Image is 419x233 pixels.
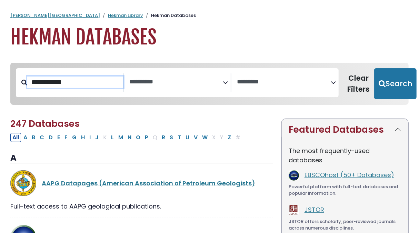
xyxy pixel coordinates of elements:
textarea: Search [237,79,331,86]
a: Hekman Library [108,12,143,19]
div: Alpha-list to filter by first letter of database name [10,133,243,141]
button: Filter Results W [200,133,210,142]
button: Filter Results T [176,133,183,142]
button: Submit for Search Results [374,68,417,99]
button: Filter Results I [87,133,93,142]
button: Filter Results L [109,133,116,142]
nav: Search filters [10,63,409,105]
button: Filter Results P [143,133,150,142]
button: Filter Results D [47,133,55,142]
h3: A [10,153,273,163]
button: Filter Results N [126,133,133,142]
textarea: Search [129,79,223,86]
button: Filter Results H [79,133,87,142]
div: Full-text access to AAPG geological publications. [10,202,273,211]
button: Filter Results J [93,133,101,142]
a: JSTOR [305,205,324,214]
li: Hekman Databases [143,12,196,19]
button: Filter Results V [192,133,200,142]
button: Clear Filters [343,68,374,99]
button: Featured Databases [282,119,408,141]
button: Filter Results F [62,133,70,142]
div: Powerful platform with full-text databases and popular information. [289,183,401,197]
p: The most frequently-used databases [289,146,401,165]
button: Filter Results U [183,133,191,142]
button: Filter Results M [116,133,125,142]
button: Filter Results E [55,133,62,142]
button: Filter Results S [168,133,175,142]
div: JSTOR offers scholarly, peer-reviewed journals across numerous disciplines. [289,218,401,232]
button: Filter Results B [30,133,37,142]
button: Filter Results G [70,133,79,142]
a: EBSCOhost (50+ Databases) [305,171,394,179]
a: AAPG Datapages (American Association of Petroleum Geologists) [42,179,255,188]
a: [PERSON_NAME][GEOGRAPHIC_DATA] [10,12,100,19]
button: Filter Results A [21,133,29,142]
span: 247 Databases [10,118,80,130]
nav: breadcrumb [10,12,409,19]
button: Filter Results C [38,133,46,142]
input: Search database by title or keyword [27,77,123,88]
h1: Hekman Databases [10,26,409,49]
button: All [10,133,21,142]
button: Filter Results O [134,133,142,142]
button: Filter Results Z [226,133,233,142]
button: Filter Results R [160,133,167,142]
